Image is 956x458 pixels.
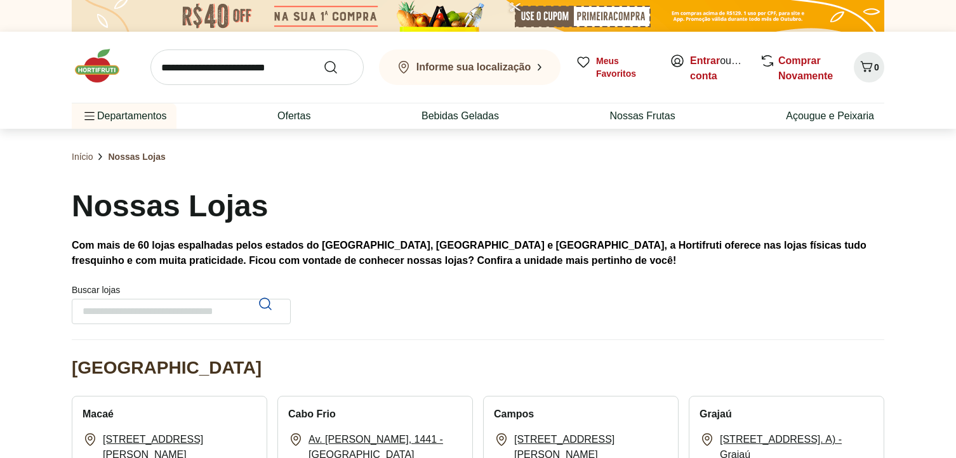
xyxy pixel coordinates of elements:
span: Nossas Lojas [108,150,165,163]
img: Hortifruti [72,47,135,85]
span: Meus Favoritos [596,55,654,80]
input: search [150,49,364,85]
span: ou [690,53,747,84]
a: Comprar Novamente [778,55,833,81]
p: Com mais de 60 lojas espalhadas pelos estados do [GEOGRAPHIC_DATA], [GEOGRAPHIC_DATA] e [GEOGRAPH... [72,238,884,268]
button: Carrinho [854,52,884,82]
span: 0 [874,62,879,72]
button: Informe sua localização [379,49,561,85]
h2: Cabo Frio [288,407,336,422]
a: Açougue e Peixaria [786,108,874,124]
span: Departamentos [82,101,166,131]
h2: [GEOGRAPHIC_DATA] [72,355,262,381]
label: Buscar lojas [72,284,291,324]
a: Bebidas Geladas [422,108,499,124]
a: Nossas Frutas [610,108,675,124]
button: Pesquisar [250,289,281,319]
a: Ofertas [277,108,310,124]
button: Menu [82,101,97,131]
b: Informe sua localização [416,62,531,72]
a: Entrar [690,55,720,66]
button: Submit Search [323,60,354,75]
h2: Campos [494,407,534,422]
h2: Grajaú [700,407,732,422]
a: Início [72,150,93,163]
a: Meus Favoritos [576,55,654,80]
h1: Nossas Lojas [72,185,268,228]
h2: Macaé [83,407,114,422]
input: Buscar lojasPesquisar [72,299,291,324]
